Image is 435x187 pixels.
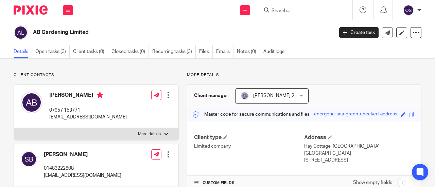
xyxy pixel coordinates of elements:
h4: CUSTOM FIELDS [194,180,304,186]
a: Recurring tasks (3) [152,45,196,58]
p: 07957 153771 [49,107,127,114]
a: Notes (0) [237,45,260,58]
h4: Client type [194,134,304,141]
input: Search [271,8,332,14]
a: Files [199,45,213,58]
h3: Client manager [194,92,228,99]
img: svg%3E [403,5,414,16]
label: Show empty fields [353,179,392,186]
p: More details [187,72,421,78]
a: Create task [339,27,379,38]
p: Client contacts [14,72,179,78]
p: Limited company [194,143,304,150]
a: Details [14,45,32,58]
img: svg%3E [14,25,28,40]
p: Master code for secure communications and files [192,111,310,118]
span: [PERSON_NAME] 2 [253,93,294,98]
p: [EMAIL_ADDRESS][DOMAIN_NAME] [49,114,127,120]
p: [EMAIL_ADDRESS][DOMAIN_NAME] [44,172,121,179]
div: energetic-sea-green-checked-address [314,111,397,118]
a: Open tasks (3) [35,45,70,58]
p: More details [138,131,161,137]
h4: [PERSON_NAME] [49,92,127,100]
h4: [PERSON_NAME] [44,151,121,158]
img: svg%3E [21,151,37,167]
h2: AB Gardening Limited [33,29,270,36]
i: Primary [97,92,103,98]
a: Emails [216,45,233,58]
p: [STREET_ADDRESS] [304,157,414,164]
p: Hay Cottage, [GEOGRAPHIC_DATA], [GEOGRAPHIC_DATA] [304,143,414,157]
a: Closed tasks (0) [111,45,149,58]
a: Audit logs [263,45,288,58]
img: Pixie [14,5,48,15]
img: svg%3E [21,92,42,113]
p: 01483222808 [44,165,121,172]
a: Client tasks (0) [73,45,108,58]
img: JC%20Linked%20In.jpg [241,92,249,100]
h4: Address [304,134,414,141]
